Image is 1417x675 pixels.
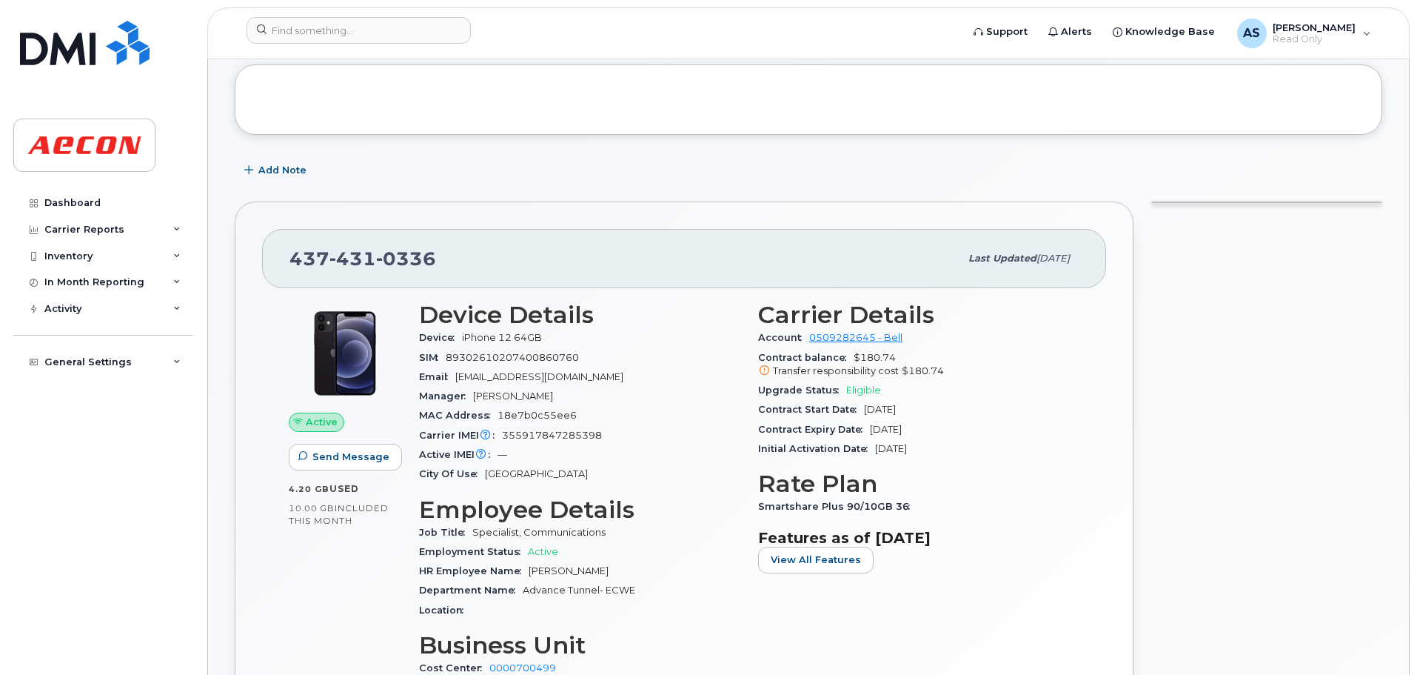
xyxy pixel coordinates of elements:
[419,632,740,659] h3: Business Unit
[875,443,907,454] span: [DATE]
[329,483,359,494] span: used
[758,547,874,573] button: View All Features
[498,410,577,421] span: 18e7b0c55ee6
[473,390,553,402] span: [PERSON_NAME]
[758,352,854,363] span: Contract balance
[485,468,588,479] span: [GEOGRAPHIC_DATA]
[529,565,609,576] span: [PERSON_NAME]
[498,449,507,460] span: —
[289,247,436,270] span: 437
[1038,17,1102,47] a: Alerts
[289,502,389,527] span: included this month
[870,424,902,435] span: [DATE]
[446,352,579,363] span: 89302610207400860760
[773,365,899,376] span: Transfer responsibility cost
[329,247,376,270] span: 431
[758,443,875,454] span: Initial Activation Date
[235,157,319,184] button: Add Note
[489,662,556,674] a: 0000700499
[289,444,402,470] button: Send Message
[462,332,542,343] span: iPhone 12 64GB
[986,24,1028,39] span: Support
[758,404,864,415] span: Contract Start Date
[1102,17,1225,47] a: Knowledge Base
[528,546,558,557] span: Active
[455,371,623,382] span: [EMAIL_ADDRESS][DOMAIN_NAME]
[247,17,471,44] input: Find something...
[758,529,1079,547] h3: Features as of [DATE]
[502,430,602,441] span: 355917847285398
[419,527,472,538] span: Job Title
[472,527,606,538] span: Specialist, Communications
[419,302,740,328] h3: Device Details
[758,501,917,512] span: Smartshare Plus 90/10GB 36
[1227,19,1381,48] div: Adam Singleton
[419,390,473,402] span: Manager
[1125,24,1215,39] span: Knowledge Base
[968,253,1036,264] span: Last updated
[1273,33,1356,45] span: Read Only
[419,546,528,557] span: Employment Status
[306,415,338,429] span: Active
[758,385,846,396] span: Upgrade Status
[376,247,436,270] span: 0336
[289,484,329,494] span: 4.20 GB
[419,449,498,460] span: Active IMEI
[523,585,635,596] span: Advance Tunnel- ECWE
[419,332,462,343] span: Device
[758,302,1079,328] h3: Carrier Details
[289,503,335,513] span: 10.00 GB
[1061,24,1092,39] span: Alerts
[258,163,306,177] span: Add Note
[419,585,523,596] span: Department Name
[419,410,498,421] span: MAC Address
[1273,21,1356,33] span: [PERSON_NAME]
[758,470,1079,497] h3: Rate Plan
[758,424,870,435] span: Contract Expiry Date
[419,352,446,363] span: SIM
[419,565,529,576] span: HR Employee Name
[312,450,389,464] span: Send Message
[758,352,1079,379] span: $180.74
[963,17,1038,47] a: Support
[419,371,455,382] span: Email
[419,496,740,523] h3: Employee Details
[419,662,489,674] span: Cost Center
[758,332,809,343] span: Account
[902,365,944,376] span: $180.74
[1243,24,1260,42] span: AS
[301,309,389,398] img: iPhone_12.jpg
[809,332,902,343] a: 0509282645 - Bell
[864,404,896,415] span: [DATE]
[419,468,485,479] span: City Of Use
[419,605,471,616] span: Location
[771,553,861,567] span: View All Features
[1036,253,1070,264] span: [DATE]
[846,385,881,396] span: Eligible
[419,430,502,441] span: Carrier IMEI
